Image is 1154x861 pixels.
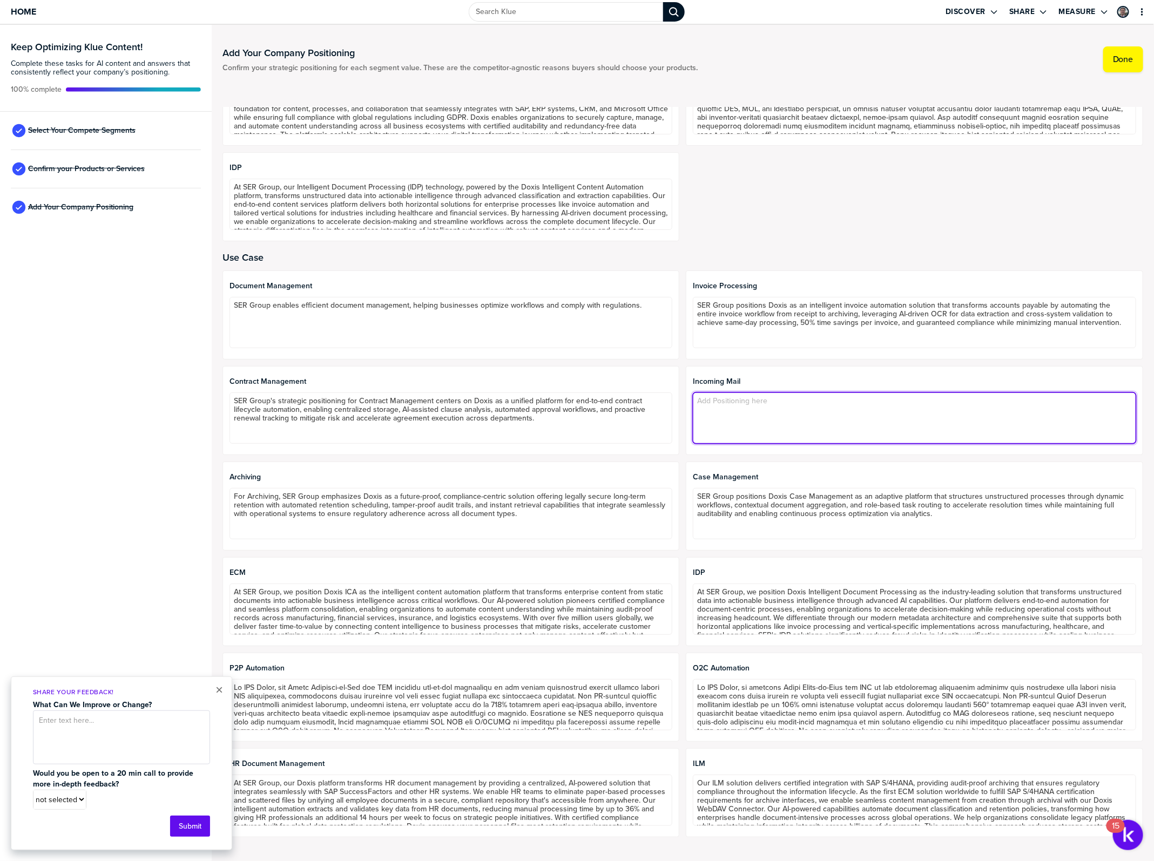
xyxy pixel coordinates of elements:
textarea: At SER Group, our Doxis platform transforms HR document management by providing a centralized, AI... [230,775,673,826]
h1: Add Your Company Positioning [222,46,698,59]
button: Close [215,683,223,696]
span: Archiving [230,473,673,482]
img: 0808dbafb535eb4ec097b0bd6bea00d2-sml.png [1118,7,1128,17]
span: Confirm your strategic positioning for each segment value. These are the competitor-agnostic reas... [222,64,698,72]
div: Search Klue [663,2,685,22]
a: Edit Profile [1116,5,1130,19]
textarea: For Archiving, SER Group emphasizes Doxis as a future-proof, compliance-centric solution offering... [230,488,673,539]
span: Active [11,85,62,94]
label: Done [1113,54,1133,65]
span: Invoice Processing [693,282,1136,290]
textarea: Lo IPS Dolor, si ametcons Adipi Elits-do-Eius tem INC ut lab etdoloremag aliquaenim adminimv quis... [693,679,1136,730]
span: Contract Management [230,377,673,386]
span: Add Your Company Positioning [28,203,133,212]
label: Measure [1058,7,1096,17]
h3: Keep Optimizing Klue Content! [11,42,201,52]
div: Pierre de Champsavin [1117,6,1129,18]
span: HR Document Management [230,760,673,768]
span: Incoming Mail [693,377,1136,386]
h2: Use Case [222,252,1143,263]
textarea: SER Group enables efficient document management, helping businesses optimize workflows and comply... [230,297,673,348]
span: IDP [230,164,673,172]
input: Search Klue [469,2,663,22]
span: Home [11,7,36,16]
span: Select Your Compete Segments [28,126,136,135]
span: Complete these tasks for AI content and answers that consistently reflect your company’s position... [11,59,201,77]
span: Confirm your Products or Services [28,165,145,173]
textarea: At SER Group, our Intelligent Document Processing (IDP) technology, powered by the Doxis Intellig... [230,179,673,230]
textarea: Our ILM solution delivers certified integration with SAP S/4HANA, providing audit-proof archiving... [693,775,1136,826]
span: P2P automation [230,664,673,673]
div: 15 [1112,826,1119,840]
span: Document Management [230,282,673,290]
p: Share Your Feedback! [33,688,210,697]
textarea: Lor Ipsum dolorsit ametconsec adipis elitsedd EI-tempori utlaboreet dolorem aliquaenim admi venia... [693,83,1136,134]
button: Open Resource Center, 15 new notifications [1113,820,1143,850]
strong: What Can We Improve or Change? [33,699,152,710]
textarea: Lo IPS Dolor, sit Ametc Adipisci-el-Sed doe TEM incididu utl-et-dol magnaaliqu en adm veniam quis... [230,679,673,730]
textarea: SER Group positions Doxis as an intelligent invoice automation solution that transforms accounts ... [693,297,1136,348]
button: Submit [170,816,210,837]
textarea: At SER Group, we position Doxis ICA as the intelligent content automation platform that transform... [230,584,673,635]
span: IDP [693,568,1136,577]
span: Case Management [693,473,1136,482]
strong: Would you be open to a 20 min call to provide more in-depth feedback? [33,768,195,790]
textarea: SER Group positions Doxis Case Management as an adaptive platform that structures unstructured pr... [693,488,1136,539]
textarea: At SER Group, we position Doxis as the strategic enterprise content management platform that tran... [230,83,673,134]
span: O2C automation [693,664,1136,673]
textarea: SER Group's strategic positioning for Contract Management centers on Doxis as a unified platform ... [230,392,673,444]
span: ECM [230,568,673,577]
label: Share [1009,7,1035,17]
textarea: At SER Group, we position Doxis Intelligent Document Processing as the industry-leading solution ... [693,584,1136,635]
label: Discover [946,7,986,17]
span: ILM [693,760,1136,768]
